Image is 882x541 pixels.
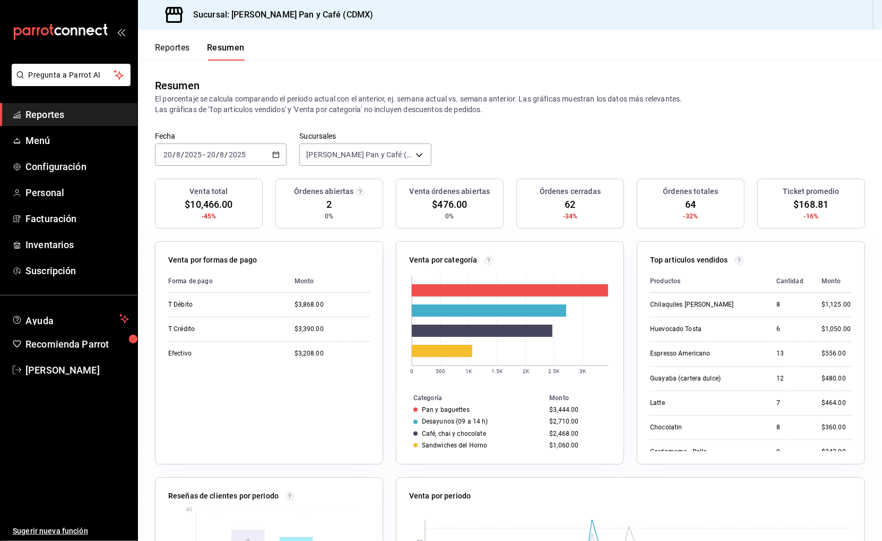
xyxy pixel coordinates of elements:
span: -34% [563,212,578,221]
div: $464.00 [822,399,852,408]
div: 8 [776,300,805,309]
span: Ayuda [25,312,115,325]
span: 0% [445,212,454,221]
span: $10,466.00 [185,197,232,212]
p: Venta por categoría [409,255,478,266]
div: 12 [776,374,805,383]
div: $342.00 [822,447,852,457]
h3: Venta total [189,186,228,197]
div: $2,710.00 [549,418,607,425]
span: - [203,150,205,159]
div: 7 [776,399,805,408]
span: -45% [202,212,217,221]
th: Monto [286,270,370,293]
button: open_drawer_menu [117,28,125,36]
div: $2,468.00 [549,430,607,437]
span: 0% [325,212,333,221]
input: -- [220,150,225,159]
span: -32% [684,212,698,221]
div: Cardamomo - Rollo [650,447,756,457]
h3: Venta órdenes abiertas [410,186,490,197]
th: Productos [650,270,768,293]
span: [PERSON_NAME] Pan y Café (CDMX) [306,149,411,160]
text: 500 [436,368,445,374]
div: $3,208.00 [295,349,370,358]
input: ---- [228,150,246,159]
div: $3,444.00 [549,406,607,413]
span: Personal [25,185,129,200]
a: Pregunta a Parrot AI [7,77,131,88]
input: ---- [184,150,202,159]
div: navigation tabs [155,43,245,61]
input: -- [176,150,181,159]
span: [PERSON_NAME] [25,363,129,377]
text: 1.5K [491,368,503,374]
button: Pregunta a Parrot AI [12,64,131,86]
h3: Órdenes cerradas [540,186,601,197]
span: 62 [565,197,575,212]
div: Chilaquiles [PERSON_NAME] [650,300,756,309]
text: 2K [523,368,530,374]
div: Desayunos (09 a 14 h) [422,418,488,425]
div: $1,060.00 [549,442,607,449]
p: Venta por formas de pago [168,255,257,266]
span: / [181,150,184,159]
span: Facturación [25,212,129,226]
div: 8 [776,423,805,432]
h3: Órdenes totales [663,186,719,197]
span: Pregunta a Parrot AI [29,70,114,81]
h3: Ticket promedio [783,186,840,197]
span: Recomienda Parrot [25,337,129,351]
text: 3K [580,368,586,374]
div: Guayaba (cartera dulce) [650,374,756,383]
th: Categoría [396,392,545,404]
div: $1,125.00 [822,300,852,309]
button: Reportes [155,43,190,61]
div: Huevocado Tosta [650,325,756,334]
span: 64 [685,197,696,212]
h3: Órdenes abiertas [294,186,353,197]
div: T Débito [168,300,274,309]
input: -- [163,150,172,159]
span: $476.00 [433,197,468,212]
div: Pan y baguettes [422,406,470,413]
th: Monto [813,270,852,293]
span: Inventarios [25,238,129,252]
div: $480.00 [822,374,852,383]
div: T Crédito [168,325,274,334]
div: 13 [776,349,805,358]
text: 1K [465,368,472,374]
p: Top artículos vendidos [650,255,728,266]
div: $360.00 [822,423,852,432]
div: $3,868.00 [295,300,370,309]
div: Efectivo [168,349,274,358]
span: / [216,150,219,159]
div: Chocolatin [650,423,756,432]
label: Fecha [155,133,287,140]
text: 2.5K [548,368,560,374]
div: Latte [650,399,756,408]
div: 6 [776,325,805,334]
span: / [225,150,228,159]
div: $3,390.00 [295,325,370,334]
button: Resumen [207,43,245,61]
p: El porcentaje se calcula comparando el período actual con el anterior, ej. semana actual vs. sema... [155,94,865,115]
div: Espresso Americano [650,349,756,358]
span: 2 [326,197,332,212]
div: Sandwiches del Horno [422,442,488,449]
span: Reportes [25,107,129,122]
span: Configuración [25,159,129,174]
span: $168.81 [794,197,829,212]
span: Sugerir nueva función [13,526,129,537]
div: Café, chai y chocolate [422,430,486,437]
th: Cantidad [768,270,813,293]
th: Forma de pago [168,270,286,293]
label: Sucursales [299,133,431,140]
p: Reseñas de clientes por periodo [168,491,279,502]
input: -- [206,150,216,159]
h3: Sucursal: [PERSON_NAME] Pan y Café (CDMX) [185,9,373,21]
div: 9 [776,447,805,457]
th: Monto [545,392,624,404]
div: $1,050.00 [822,325,852,334]
span: Menú [25,133,129,148]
